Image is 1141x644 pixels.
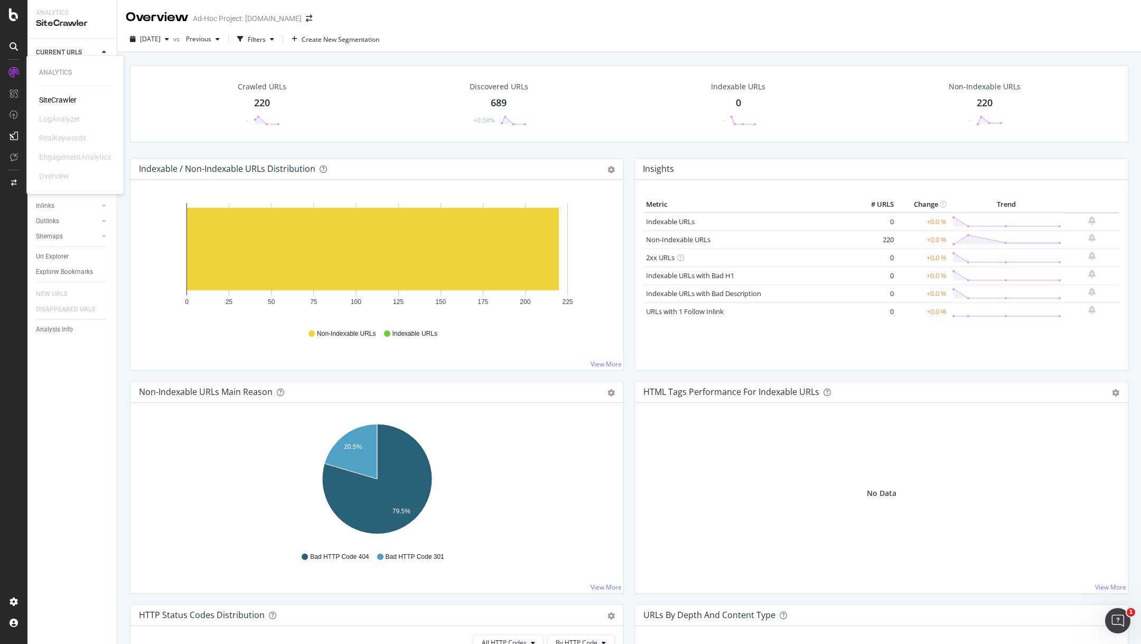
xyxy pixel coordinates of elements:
[302,35,379,44] span: Create New Segmentation
[233,31,278,48] button: Filters
[949,81,1021,92] div: Non-Indexable URLs
[317,329,376,338] span: Non-Indexable URLs
[736,96,741,110] div: 0
[268,298,275,306] text: 50
[478,298,488,306] text: 175
[854,266,896,284] td: 0
[896,197,949,213] th: Change
[36,231,63,242] div: Sitemaps
[646,235,710,244] a: Non-Indexable URLs
[435,298,446,306] text: 150
[39,95,77,105] a: SiteCrawler
[1105,608,1130,633] iframe: Intercom live chat
[1088,288,1096,296] div: bell-plus
[969,116,971,125] div: -
[344,443,362,450] text: 20.5%
[473,116,495,125] div: +0.58%
[643,387,819,397] div: HTML Tags Performance for Indexable URLs
[287,31,384,48] button: Create New Segmentation
[646,307,724,316] a: URLs with 1 Follow Inlink
[36,216,99,227] a: Outlinks
[36,251,109,262] a: Url Explorer
[39,114,80,124] div: LogAnalyzer
[392,508,410,515] text: 79.5%
[36,47,82,58] div: CURRENT URLS
[854,302,896,320] td: 0
[1095,583,1126,592] a: View More
[591,360,622,369] a: View More
[39,152,111,162] div: EngagementAnalytics
[607,612,615,620] div: gear
[392,329,437,338] span: Indexable URLs
[126,31,173,48] button: [DATE]
[896,266,949,284] td: +0.0 %
[854,249,896,266] td: 0
[36,231,99,242] a: Sitemaps
[36,304,95,315] div: DISAPPEARED URLS
[949,197,1064,213] th: Trend
[867,488,896,499] div: No Data
[246,116,248,125] div: -
[310,553,369,562] span: Bad HTTP Code 404
[39,68,111,77] div: Analytics
[182,34,211,43] span: Previous
[185,298,189,306] text: 0
[351,298,361,306] text: 100
[386,553,444,562] span: Bad HTTP Code 301
[39,171,69,181] a: Overview
[193,13,302,24] div: Ad-Hoc Project: [DOMAIN_NAME]
[39,133,86,143] div: RealKeywords
[591,583,622,592] a: View More
[36,47,99,58] a: CURRENT URLS
[36,8,108,17] div: Analytics
[854,197,896,213] th: # URLS
[896,249,949,266] td: +0.0 %
[977,96,993,110] div: 220
[173,34,182,43] span: vs
[643,197,854,213] th: Metric
[36,200,54,211] div: Inlinks
[723,116,725,125] div: -
[254,96,270,110] div: 220
[854,231,896,249] td: 220
[126,8,189,26] div: Overview
[470,81,528,92] div: Discovered URLs
[36,304,106,315] a: DISAPPEARED URLS
[896,213,949,231] td: +0.0 %
[36,289,78,300] a: NEW URLS
[36,216,59,227] div: Outlinks
[139,163,315,174] div: Indexable / Non-Indexable URLs Distribution
[520,298,530,306] text: 200
[854,284,896,302] td: 0
[226,298,233,306] text: 25
[248,35,266,44] div: Filters
[36,17,108,30] div: SiteCrawler
[562,298,573,306] text: 225
[1127,608,1135,617] span: 1
[646,289,761,298] a: Indexable URLs with Bad Description
[711,81,765,92] div: Indexable URLs
[139,420,615,542] svg: A chart.
[1088,216,1096,225] div: bell-plus
[1088,270,1096,278] div: bell-plus
[36,289,67,300] div: NEW URLS
[896,284,949,302] td: +0.0 %
[607,166,615,173] div: gear
[36,266,93,278] div: Explorer Bookmarks
[643,610,775,620] div: URLs by Depth and Content Type
[1088,306,1096,314] div: bell-plus
[491,96,507,110] div: 689
[646,271,734,280] a: Indexable URLs with Bad H1
[36,266,109,278] a: Explorer Bookmarks
[393,298,404,306] text: 125
[646,217,695,226] a: Indexable URLs
[643,162,674,176] h4: Insights
[1088,234,1096,242] div: bell-plus
[36,200,99,211] a: Inlinks
[607,389,615,397] div: gear
[139,197,615,319] div: A chart.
